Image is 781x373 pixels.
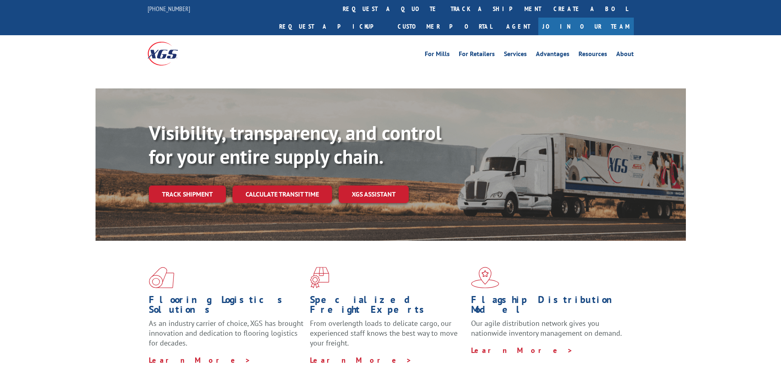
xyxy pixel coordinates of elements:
[471,346,573,355] a: Learn More >
[149,319,303,348] span: As an industry carrier of choice, XGS has brought innovation and dedication to flooring logistics...
[536,51,569,60] a: Advantages
[149,355,251,365] a: Learn More >
[504,51,527,60] a: Services
[425,51,450,60] a: For Mills
[471,267,499,288] img: xgs-icon-flagship-distribution-model-red
[310,267,329,288] img: xgs-icon-focused-on-flooring-red
[273,18,392,35] a: Request a pickup
[459,51,495,60] a: For Retailers
[148,5,190,13] a: [PHONE_NUMBER]
[149,120,442,169] b: Visibility, transparency, and control for your entire supply chain.
[310,295,465,319] h1: Specialized Freight Experts
[310,355,412,365] a: Learn More >
[149,295,304,319] h1: Flooring Logistics Solutions
[538,18,634,35] a: Join Our Team
[149,267,174,288] img: xgs-icon-total-supply-chain-intelligence-red
[471,295,626,319] h1: Flagship Distribution Model
[392,18,498,35] a: Customer Portal
[471,319,622,338] span: Our agile distribution network gives you nationwide inventory management on demand.
[339,185,409,203] a: XGS ASSISTANT
[616,51,634,60] a: About
[310,319,465,355] p: From overlength loads to delicate cargo, our experienced staff knows the best way to move your fr...
[578,51,607,60] a: Resources
[498,18,538,35] a: Agent
[232,185,332,203] a: Calculate transit time
[149,185,226,203] a: Track shipment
